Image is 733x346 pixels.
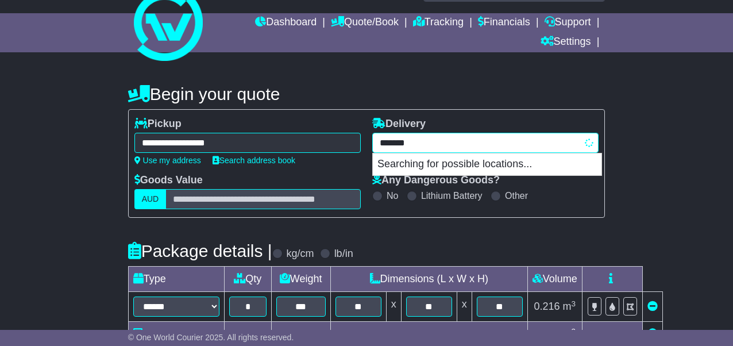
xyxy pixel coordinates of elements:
[134,174,203,187] label: Goods Value
[421,190,483,201] label: Lithium Battery
[128,84,605,103] h4: Begin your quote
[527,267,582,292] td: Volume
[563,328,576,340] span: m
[134,189,167,209] label: AUD
[373,153,601,175] p: Searching for possible locations...
[647,328,658,340] a: Add new item
[563,301,576,312] span: m
[457,292,472,322] td: x
[545,13,591,33] a: Support
[128,241,272,260] h4: Package details |
[505,190,528,201] label: Other
[255,13,317,33] a: Dashboard
[387,190,398,201] label: No
[647,301,658,312] a: Remove this item
[413,13,464,33] a: Tracking
[287,248,314,260] label: kg/cm
[331,13,399,33] a: Quote/Book
[134,156,201,165] a: Use my address
[572,299,576,308] sup: 3
[134,118,182,130] label: Pickup
[534,328,560,340] span: 0.216
[213,156,295,165] a: Search address book
[128,333,294,342] span: © One World Courier 2025. All rights reserved.
[330,267,527,292] td: Dimensions (L x W x H)
[572,327,576,336] sup: 3
[276,328,294,340] span: 138
[386,292,401,322] td: x
[478,13,530,33] a: Financials
[372,174,500,187] label: Any Dangerous Goods?
[541,33,591,52] a: Settings
[271,267,330,292] td: Weight
[224,267,271,292] td: Qty
[534,301,560,312] span: 0.216
[128,267,224,292] td: Type
[372,118,426,130] label: Delivery
[334,248,353,260] label: lb/in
